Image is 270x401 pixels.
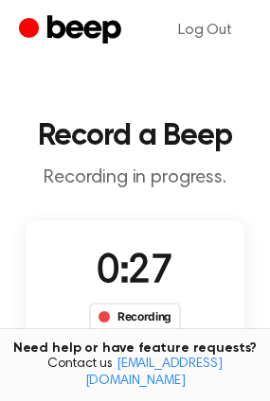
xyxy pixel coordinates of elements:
p: Recording in progress. [15,166,255,190]
a: Log Out [159,8,251,53]
h1: Record a Beep [15,121,255,151]
a: Beep [19,12,126,49]
div: Recording [89,303,181,331]
a: [EMAIL_ADDRESS][DOMAIN_NAME] [85,357,223,388]
span: 0:27 [97,253,172,292]
span: Contact us [11,357,259,390]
